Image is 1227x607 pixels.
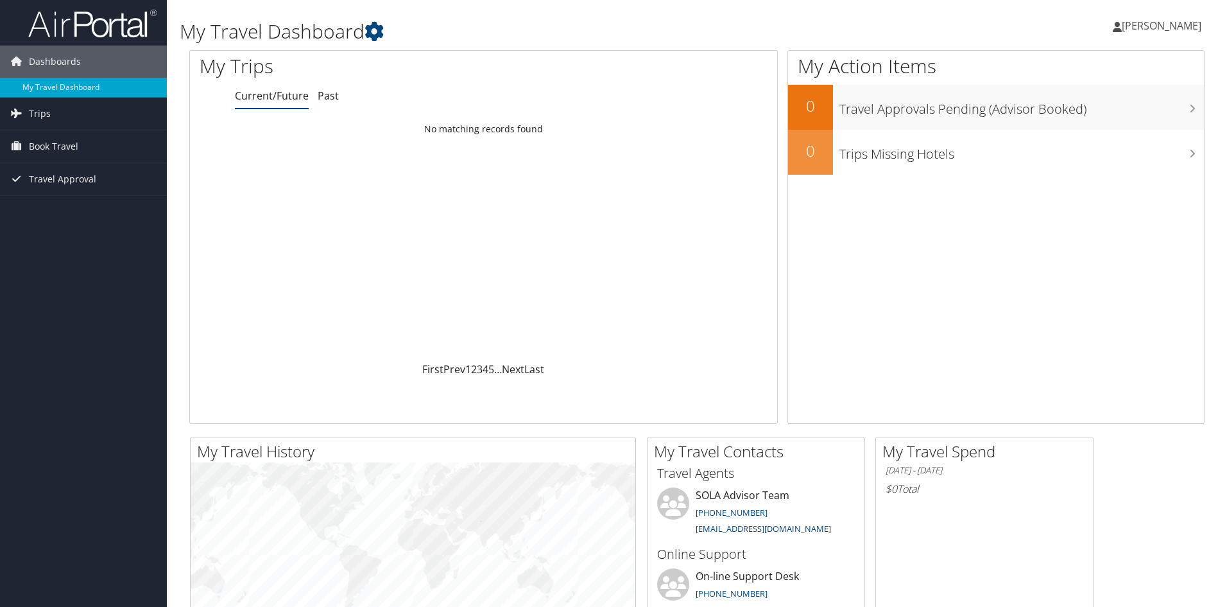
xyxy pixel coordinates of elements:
[465,362,471,376] a: 1
[502,362,524,376] a: Next
[839,94,1204,118] h3: Travel Approvals Pending (Advisor Booked)
[471,362,477,376] a: 2
[318,89,339,103] a: Past
[886,482,897,496] span: $0
[488,362,494,376] a: 5
[29,163,96,195] span: Travel Approval
[882,441,1093,462] h2: My Travel Spend
[422,362,443,376] a: First
[788,53,1204,80] h1: My Action Items
[654,441,864,462] h2: My Travel Contacts
[443,362,465,376] a: Prev
[651,488,861,540] li: SOLA Advisor Team
[494,362,502,376] span: …
[696,507,768,518] a: [PHONE_NUMBER]
[788,85,1204,130] a: 0Travel Approvals Pending (Advisor Booked)
[200,53,523,80] h1: My Trips
[839,139,1204,163] h3: Trips Missing Hotels
[696,588,768,599] a: [PHONE_NUMBER]
[657,545,855,563] h3: Online Support
[190,118,777,141] td: No matching records found
[483,362,488,376] a: 4
[788,140,833,162] h2: 0
[1122,19,1201,33] span: [PERSON_NAME]
[477,362,483,376] a: 3
[524,362,544,376] a: Last
[28,8,157,39] img: airportal-logo.png
[657,464,855,482] h3: Travel Agents
[180,18,870,45] h1: My Travel Dashboard
[235,89,309,103] a: Current/Future
[29,130,78,163] span: Book Travel
[696,523,831,534] a: [EMAIL_ADDRESS][DOMAIN_NAME]
[197,441,635,462] h2: My Travel History
[886,482,1083,496] h6: Total
[29,98,51,130] span: Trips
[886,464,1083,477] h6: [DATE] - [DATE]
[1113,6,1214,45] a: [PERSON_NAME]
[788,95,833,117] h2: 0
[29,46,81,78] span: Dashboards
[788,130,1204,175] a: 0Trips Missing Hotels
